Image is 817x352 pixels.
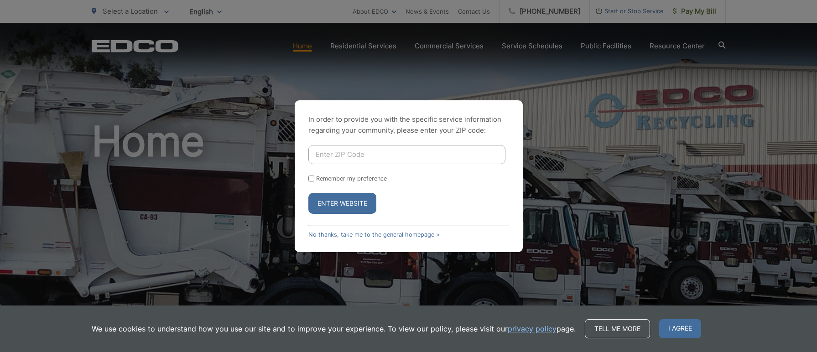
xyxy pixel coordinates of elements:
span: I agree [659,319,701,338]
label: Remember my preference [316,175,387,182]
a: No thanks, take me to the general homepage > [308,231,440,238]
p: We use cookies to understand how you use our site and to improve your experience. To view our pol... [92,323,576,334]
button: Enter Website [308,193,376,214]
a: Tell me more [585,319,650,338]
input: Enter ZIP Code [308,145,505,164]
a: privacy policy [508,323,557,334]
p: In order to provide you with the specific service information regarding your community, please en... [308,114,509,136]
